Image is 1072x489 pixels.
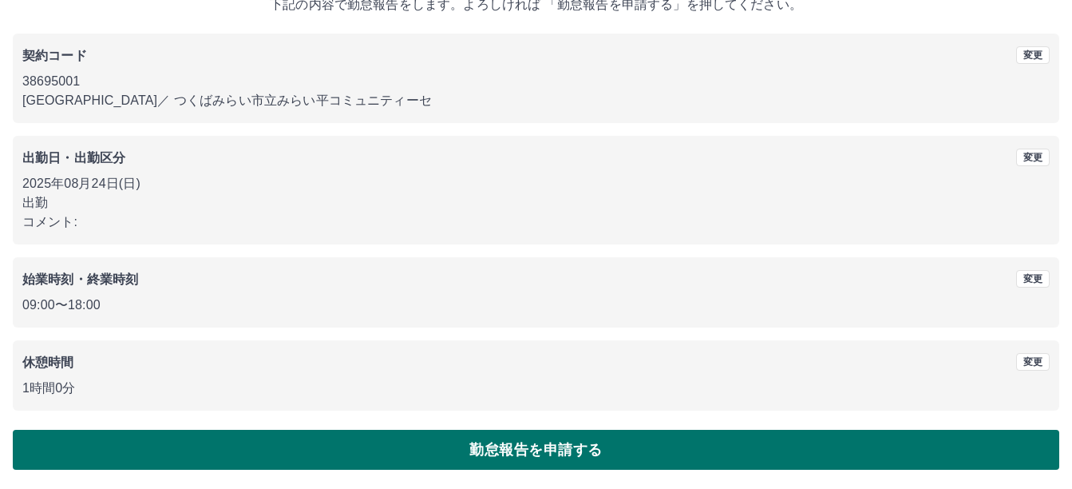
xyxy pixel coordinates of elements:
p: 38695001 [22,72,1050,91]
button: 変更 [1016,46,1050,64]
b: 出勤日・出勤区分 [22,151,125,165]
p: コメント: [22,213,1050,232]
p: 2025年08月24日(日) [22,174,1050,193]
button: 変更 [1016,270,1050,288]
p: 出勤 [22,193,1050,213]
b: 始業時刻・終業時刻 [22,272,138,286]
button: 勤怠報告を申請する [13,430,1059,470]
p: 09:00 〜 18:00 [22,296,1050,315]
b: 契約コード [22,49,87,62]
b: 休憩時間 [22,356,74,369]
button: 変更 [1016,353,1050,371]
p: [GEOGRAPHIC_DATA] ／ つくばみらい市立みらい平コミュニティーセ [22,91,1050,110]
button: 変更 [1016,149,1050,166]
p: 1時間0分 [22,379,1050,398]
